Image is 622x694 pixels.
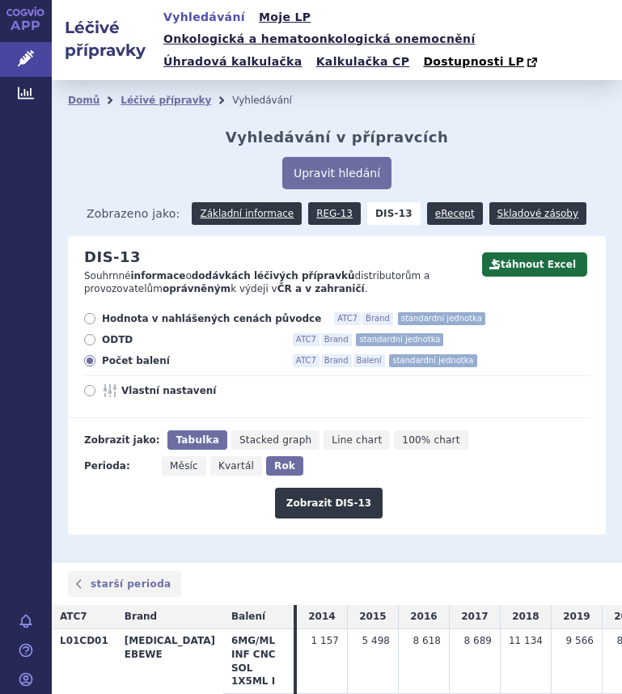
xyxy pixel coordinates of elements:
[218,460,254,472] span: Kvartál
[334,312,361,325] span: ATC7
[551,605,602,628] td: 2019
[68,571,181,597] a: starší perioda
[68,95,99,106] a: Domů
[84,430,159,450] div: Zobrazit jako:
[464,635,492,646] span: 8 689
[423,55,524,68] span: Dostupnosti LP
[449,605,500,628] td: 2017
[321,354,352,367] span: Brand
[398,605,449,628] td: 2016
[125,611,157,622] span: Brand
[482,252,587,277] button: Stáhnout Excel
[192,270,355,281] strong: dodávkách léčivých přípravků
[362,312,393,325] span: Brand
[60,611,87,622] span: ATC7
[102,312,321,325] span: Hodnota v nahlášených cenách původce
[500,605,551,628] td: 2018
[509,635,543,646] span: 11 134
[413,635,441,646] span: 8 618
[353,354,385,367] span: Balení
[321,333,352,346] span: Brand
[131,270,186,281] strong: informace
[121,384,299,397] span: Vlastní nastavení
[159,28,480,50] a: Onkologická a hematoonkologická onemocnění
[398,312,485,325] span: standardní jednotka
[232,88,313,112] li: Vyhledávání
[84,269,460,297] p: Souhrnné o distributorům a provozovatelům k výdeji v .
[293,333,319,346] span: ATC7
[347,605,398,628] td: 2015
[121,95,211,106] a: Léčivé přípravky
[159,51,307,73] a: Úhradová kalkulačka
[297,605,348,628] td: 2014
[389,354,476,367] span: standardní jednotka
[367,202,421,225] strong: DIS-13
[293,354,319,367] span: ATC7
[254,6,315,28] a: Moje LP
[84,456,154,476] div: Perioda:
[308,202,361,225] a: REG-13
[239,434,311,446] span: Stacked graph
[192,202,302,225] a: Základní informace
[418,51,545,74] a: Dostupnosti LP
[427,202,483,225] a: eRecept
[52,16,159,61] h2: Léčivé přípravky
[102,354,280,367] span: Počet balení
[102,333,280,346] span: ODTD
[362,635,390,646] span: 5 498
[356,333,443,346] span: standardní jednotka
[566,635,594,646] span: 9 566
[402,434,459,446] span: 100% chart
[277,283,365,294] strong: ČR a v zahraničí
[170,460,198,472] span: Měsíc
[223,629,294,694] th: 6MG/ML INF CNC SOL 1X5ML I
[226,129,448,146] h2: Vyhledávání v přípravcích
[159,6,250,28] a: Vyhledávání
[332,434,382,446] span: Line chart
[489,202,586,225] a: Skladové zásoby
[163,283,231,294] strong: oprávněným
[274,460,295,472] span: Rok
[87,202,180,225] span: Zobrazeno jako:
[311,51,415,73] a: Kalkulačka CP
[231,611,265,622] span: Balení
[176,434,218,446] span: Tabulka
[84,248,141,266] h2: DIS-13
[311,635,339,646] span: 1 157
[282,157,391,189] button: Upravit hledání
[275,488,383,518] button: Zobrazit DIS-13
